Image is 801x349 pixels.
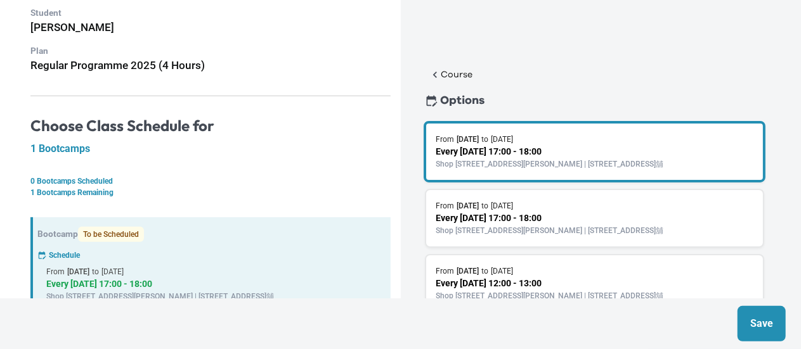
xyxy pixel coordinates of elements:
[457,134,479,145] p: [DATE]
[30,143,391,155] h5: 1 Bootcamps
[482,200,489,212] p: to
[30,175,391,187] p: 0 Bootcamps Scheduled
[101,266,124,277] p: [DATE]
[436,134,455,145] p: From
[425,66,477,84] button: Course
[30,187,391,198] p: 1 Bootcamps Remaining
[30,57,391,74] h6: Regular Programme 2025 (4 Hours)
[750,316,773,331] p: Save
[46,291,382,302] p: Shop [STREET_ADDRESS][PERSON_NAME] | [STREET_ADDRESS]舖
[436,158,753,170] p: Shop [STREET_ADDRESS][PERSON_NAME] | [STREET_ADDRESS]舖
[49,250,80,261] p: Schedule
[30,117,391,136] h4: Choose Class Schedule for
[482,134,489,145] p: to
[457,200,479,212] p: [DATE]
[441,68,473,81] p: Course
[30,19,391,36] h6: [PERSON_NAME]
[30,44,391,58] p: Plan
[67,266,89,277] p: [DATE]
[482,265,489,277] p: to
[46,277,382,291] p: Every [DATE] 17:00 - 18:00
[436,225,753,236] p: Shop [STREET_ADDRESS][PERSON_NAME] | [STREET_ADDRESS]舖
[440,92,485,110] p: Options
[738,306,786,341] button: Save
[37,227,391,242] p: Bootcamp
[492,200,514,212] p: [DATE]
[436,265,455,277] p: From
[492,134,514,145] p: [DATE]
[436,277,753,290] p: Every [DATE] 12:00 - 13:00
[436,200,455,212] p: From
[78,227,144,242] span: To be Scheduled
[46,266,65,277] p: From
[436,145,753,158] p: Every [DATE] 17:00 - 18:00
[492,265,514,277] p: [DATE]
[436,212,753,225] p: Every [DATE] 17:00 - 18:00
[30,6,391,20] p: Student
[436,290,753,301] p: Shop [STREET_ADDRESS][PERSON_NAME] | [STREET_ADDRESS]舖
[92,266,99,277] p: to
[457,265,479,277] p: [DATE]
